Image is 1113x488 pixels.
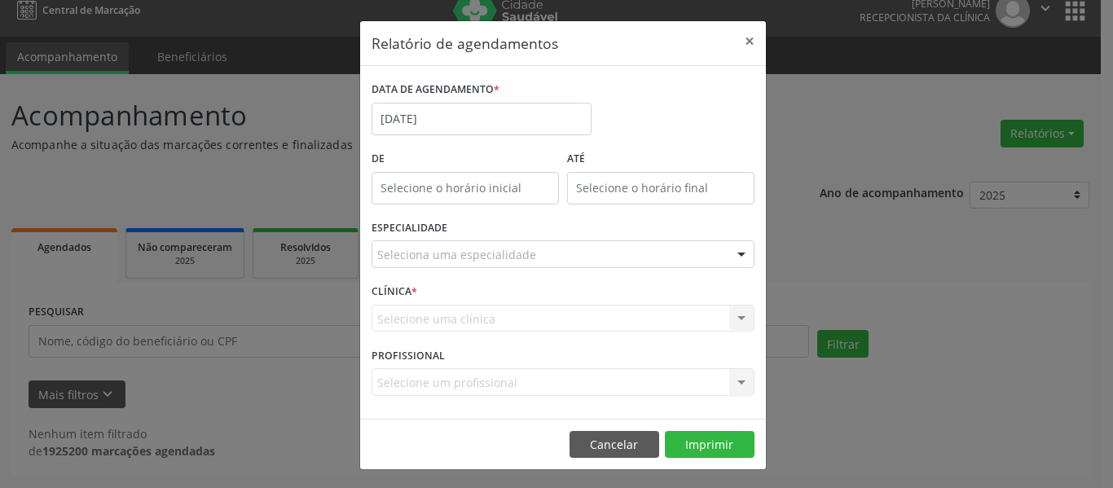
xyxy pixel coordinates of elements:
[665,431,754,459] button: Imprimir
[372,77,499,103] label: DATA DE AGENDAMENTO
[733,21,766,61] button: Close
[567,147,754,172] label: ATÉ
[567,172,754,204] input: Selecione o horário final
[377,246,536,263] span: Seleciona uma especialidade
[570,431,659,459] button: Cancelar
[372,343,445,368] label: PROFISSIONAL
[372,279,417,305] label: CLÍNICA
[372,172,559,204] input: Selecione o horário inicial
[372,33,558,54] h5: Relatório de agendamentos
[372,103,592,135] input: Selecione uma data ou intervalo
[372,216,447,241] label: ESPECIALIDADE
[372,147,559,172] label: De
